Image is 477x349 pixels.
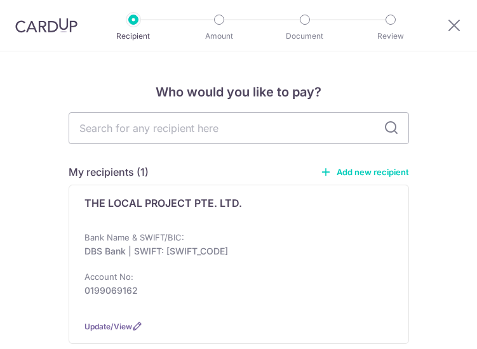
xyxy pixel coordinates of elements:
[84,322,132,331] a: Update/View
[194,30,245,43] p: Amount
[279,30,330,43] p: Document
[365,30,416,43] p: Review
[84,272,133,282] p: Account No:
[69,82,409,102] h4: Who would you like to pay?
[69,164,149,180] h5: My recipients (1)
[84,232,184,242] p: Bank Name & SWIFT/BIC:
[108,30,159,43] p: Recipient
[84,195,242,211] p: THE LOCAL PROJECT PTE. LTD.
[320,166,409,178] a: Add new recipient
[84,245,386,258] p: DBS Bank | SWIFT: [SWIFT_CODE]
[396,311,464,343] iframe: Opens a widget where you can find more information
[84,284,386,297] p: 0199069162
[69,112,409,144] input: Search for any recipient here
[15,18,77,33] img: CardUp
